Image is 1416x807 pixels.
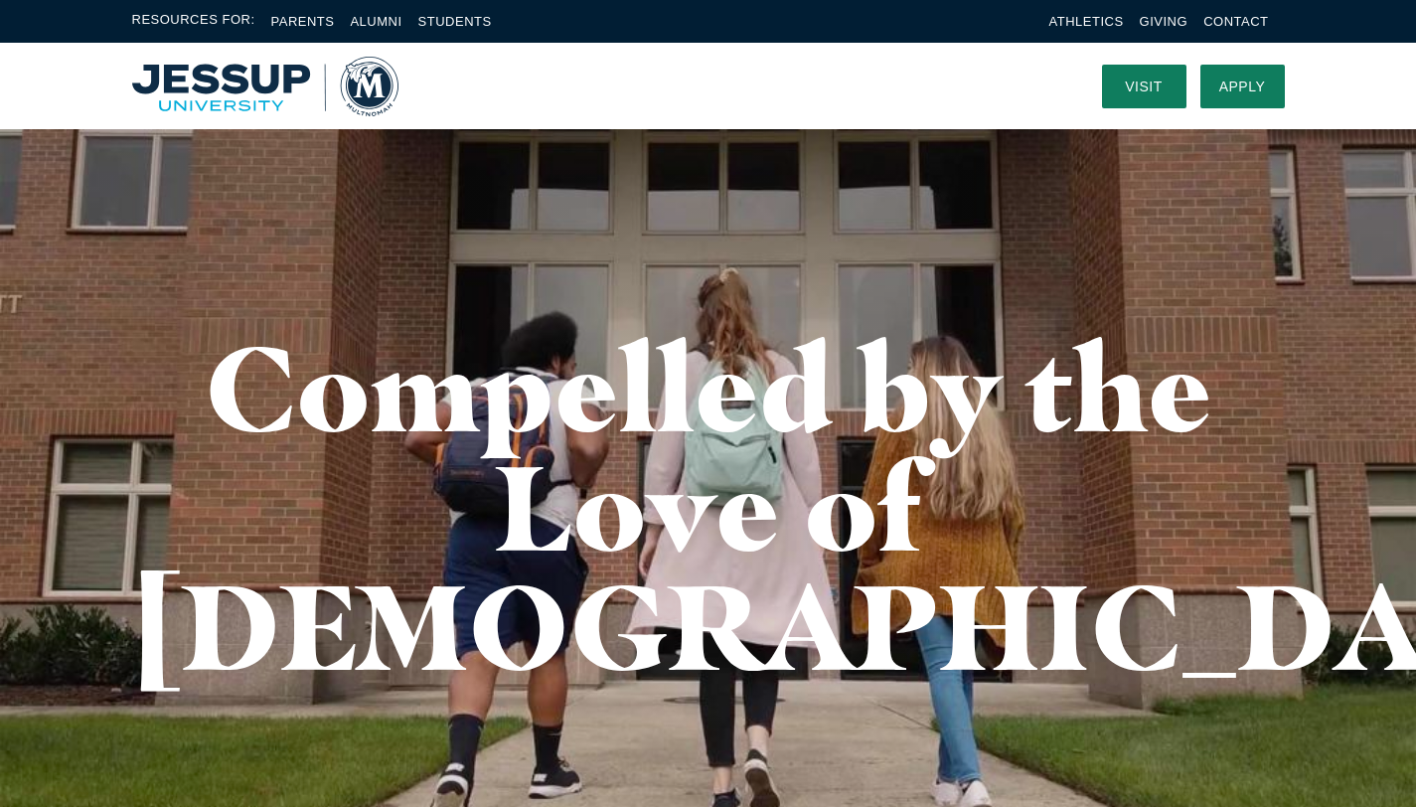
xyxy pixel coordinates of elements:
a: Students [418,14,492,29]
a: Contact [1203,14,1268,29]
a: Giving [1140,14,1188,29]
img: Multnomah University Logo [132,57,398,116]
a: Athletics [1049,14,1124,29]
h1: Compelled by the Love of [DEMOGRAPHIC_DATA] [132,328,1285,686]
a: Visit [1102,65,1186,108]
a: Home [132,57,398,116]
a: Apply [1200,65,1285,108]
span: Resources For: [132,10,255,33]
a: Alumni [350,14,401,29]
a: Parents [271,14,335,29]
